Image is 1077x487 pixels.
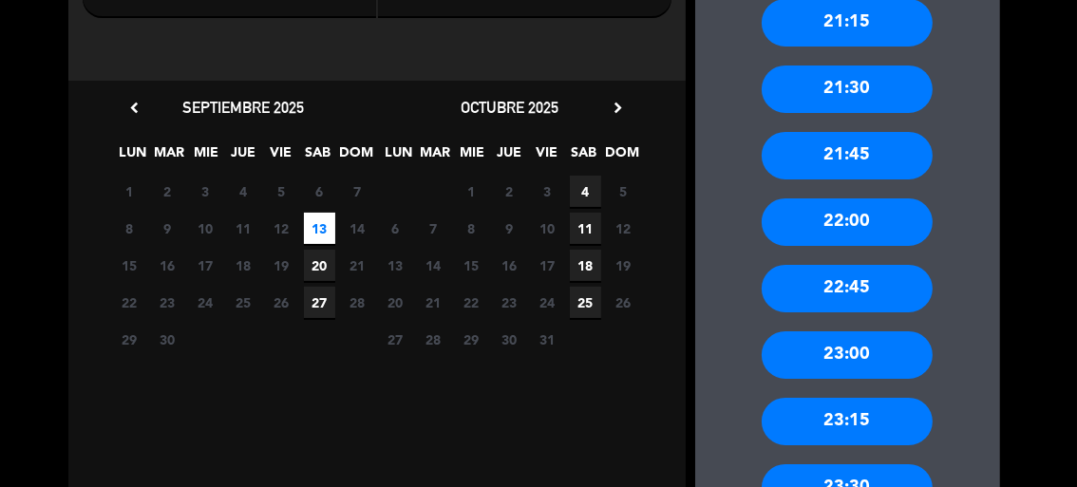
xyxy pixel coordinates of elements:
span: 25 [570,287,601,318]
span: 19 [266,250,297,281]
span: JUE [494,141,525,173]
span: 8 [456,213,487,244]
span: 7 [418,213,449,244]
span: 27 [304,287,335,318]
span: 12 [266,213,297,244]
span: 28 [418,324,449,355]
span: 23 [152,287,183,318]
span: 15 [456,250,487,281]
span: JUE [228,141,259,173]
span: 23 [494,287,525,318]
span: MAR [154,141,185,173]
div: 22:45 [762,265,933,312]
span: SAB [568,141,599,173]
span: 4 [570,176,601,207]
span: 19 [608,250,639,281]
span: 2 [152,176,183,207]
span: 29 [456,324,487,355]
span: 4 [228,176,259,207]
div: 21:45 [762,132,933,179]
span: septiembre 2025 [183,98,305,117]
span: 22 [114,287,145,318]
span: 1 [114,176,145,207]
span: 6 [304,176,335,207]
span: 20 [380,287,411,318]
span: 10 [532,213,563,244]
div: 23:00 [762,331,933,379]
span: 13 [380,250,411,281]
i: chevron_left [125,98,145,118]
i: chevron_right [609,98,629,118]
span: 18 [570,250,601,281]
span: 13 [304,213,335,244]
span: 31 [532,324,563,355]
span: 9 [494,213,525,244]
span: 6 [380,213,411,244]
span: 21 [418,287,449,318]
span: VIE [265,141,296,173]
span: MIE [191,141,222,173]
span: 29 [114,324,145,355]
span: 8 [114,213,145,244]
span: 2 [494,176,525,207]
span: 30 [494,324,525,355]
span: MIE [457,141,488,173]
span: 5 [608,176,639,207]
span: 1 [456,176,487,207]
span: 22 [456,287,487,318]
span: 24 [190,287,221,318]
span: 14 [418,250,449,281]
span: 28 [342,287,373,318]
span: MAR [420,141,451,173]
span: octubre 2025 [461,98,558,117]
span: DOM [339,141,370,173]
span: 3 [190,176,221,207]
div: 23:15 [762,398,933,445]
span: 11 [228,213,259,244]
span: 18 [228,250,259,281]
div: 22:00 [762,198,933,246]
span: 9 [152,213,183,244]
span: 30 [152,324,183,355]
span: LUN [117,141,148,173]
span: 16 [152,250,183,281]
span: 5 [266,176,297,207]
span: 3 [532,176,563,207]
span: LUN [383,141,414,173]
span: 20 [304,250,335,281]
span: SAB [302,141,333,173]
span: 16 [494,250,525,281]
span: DOM [605,141,636,173]
span: 26 [608,287,639,318]
span: 24 [532,287,563,318]
span: VIE [531,141,562,173]
div: 21:30 [762,66,933,113]
span: 17 [190,250,221,281]
span: 15 [114,250,145,281]
span: 14 [342,213,373,244]
span: 27 [380,324,411,355]
span: 26 [266,287,297,318]
span: 11 [570,213,601,244]
span: 12 [608,213,639,244]
span: 21 [342,250,373,281]
span: 7 [342,176,373,207]
span: 10 [190,213,221,244]
span: 17 [532,250,563,281]
span: 25 [228,287,259,318]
